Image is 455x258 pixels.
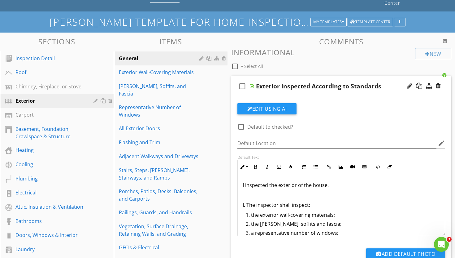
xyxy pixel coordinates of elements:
div: Chimney, Fireplace, or Stove [15,83,84,90]
button: Template Center [348,18,393,26]
li: the exterior wall-covering materials; [246,211,440,220]
div: Doors, Windows & Interior [15,231,84,239]
div: Electrical [15,189,84,196]
div: GFCIs & Electrical [119,244,201,251]
div: Porches, Patios, Decks, Balconies, and Carports [119,188,201,202]
div: Attic, Insulation & Ventilation [15,203,84,211]
div: Roof [15,69,84,76]
button: Insert Image (⌘P) [335,161,347,173]
button: Underline (⌘U) [273,161,285,173]
button: Insert Video [347,161,358,173]
div: Default Text [237,155,445,160]
div: Adjacent Walkways and Driveways [119,153,201,160]
button: Inline Style [238,161,249,173]
span: Select All [244,63,263,69]
div: Laundry [15,246,84,253]
span: 3 [447,237,452,242]
button: Insert Table [358,161,370,173]
div: Exterior Wall-Covering Materials [119,69,201,76]
p: I inspected the exterior of the house. [243,181,440,189]
h3: Comments [231,37,451,46]
button: Ordered List [298,161,310,173]
div: New [415,48,451,59]
h3: Items [114,37,228,46]
i: check_box_outline_blank [237,79,247,94]
div: [PERSON_NAME], Soffits, and Fascia [119,82,201,97]
div: Exterior Inspected According to Standards [256,82,381,90]
label: Default to checked? [247,124,293,130]
div: All Exterior Doors [119,125,201,132]
div: Template Center [350,20,390,24]
div: Bathrooms [15,217,84,225]
p: I. The inspector shall inspect: [243,201,440,209]
div: Plumbing [15,175,84,182]
h1: [PERSON_NAME] Template for Home Inspections [50,16,405,27]
li: the [PERSON_NAME], soffits and fascia; [246,220,440,229]
button: My Templates [310,18,347,26]
iframe: Intercom live chat [434,237,449,252]
div: Stairs, Steps, [PERSON_NAME], Stairways, and Ramps [119,167,201,181]
h3: Informational [231,48,451,56]
div: Heating [15,146,84,154]
input: Default Location [237,138,436,149]
button: Bold (⌘B) [249,161,261,173]
li: a representative number of windows; [246,229,440,238]
div: Basement, Foundation, Crawlspace & Structure [15,125,84,140]
div: Representative Number of Windows [119,104,201,118]
button: Insert Link (⌘K) [323,161,335,173]
div: Inspection Detail [15,55,84,62]
div: Exterior [15,97,84,105]
button: Unordered List [310,161,322,173]
div: Cooling [15,161,84,168]
button: Italic (⌘I) [261,161,273,173]
div: My Templates [313,20,344,24]
div: Carport [15,111,84,118]
button: Edit Using AI [237,103,297,114]
a: Template Center [348,19,393,24]
div: Vegetation, Surface Drainage, Retaining Walls, and Grading [119,223,201,238]
div: Railings, Guards, and Handrails [119,209,201,216]
button: Code View [372,161,383,173]
div: General [119,55,201,62]
button: Clear Formatting [383,161,395,173]
i: edit [438,140,445,147]
div: Flashing and Trim [119,139,201,146]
